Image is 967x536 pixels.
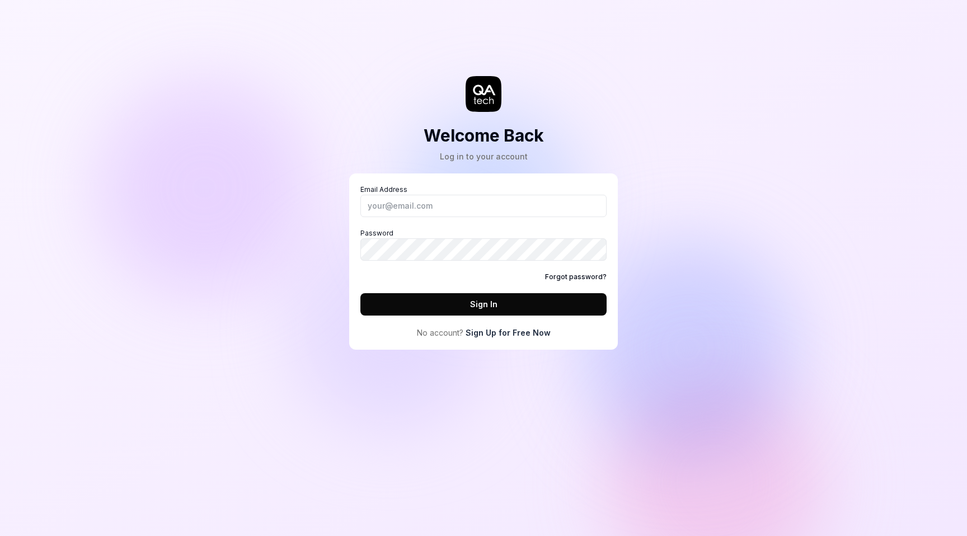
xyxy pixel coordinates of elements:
a: Sign Up for Free Now [466,327,551,338]
h2: Welcome Back [424,123,544,148]
div: Log in to your account [424,151,544,162]
a: Forgot password? [545,272,607,282]
button: Sign In [360,293,607,316]
input: Password [360,238,607,261]
label: Password [360,228,607,261]
span: No account? [417,327,463,338]
input: Email Address [360,195,607,217]
label: Email Address [360,185,607,217]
